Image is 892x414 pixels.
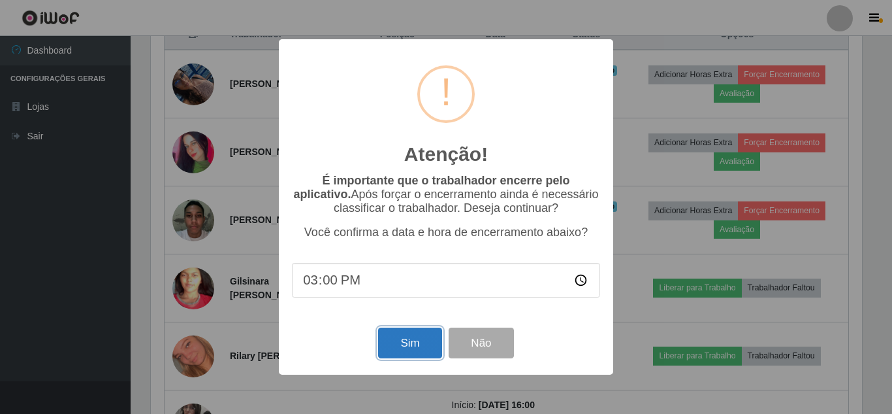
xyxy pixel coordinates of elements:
h2: Atenção! [404,143,488,166]
p: Após forçar o encerramento ainda é necessário classificar o trabalhador. Deseja continuar? [292,174,600,215]
p: Você confirma a data e hora de encerramento abaixo? [292,226,600,239]
button: Sim [378,328,441,358]
button: Não [449,328,513,358]
b: É importante que o trabalhador encerre pelo aplicativo. [293,174,569,201]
